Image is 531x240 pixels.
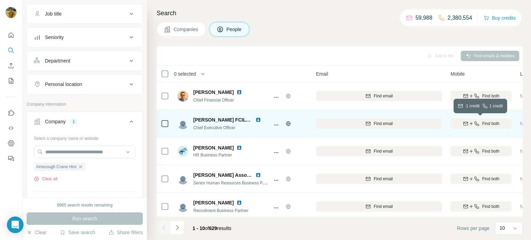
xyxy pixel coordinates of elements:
[255,172,261,178] img: LinkedIn logo
[177,146,188,157] img: Avatar
[193,180,273,185] span: Senior Human Resources Business Partner
[6,107,17,119] button: Use Surfe on LinkedIn
[448,14,472,22] p: 2,380,554
[27,229,46,236] button: Clear
[205,225,209,231] span: of
[457,225,490,232] span: Rows per page
[450,70,465,77] span: Mobile
[482,203,500,210] span: Find both
[27,76,142,93] button: Personal location
[450,118,512,129] button: Find both
[374,93,393,99] span: Find email
[316,118,442,129] button: Find email
[193,117,261,123] span: [PERSON_NAME] FCILT FIoD
[316,146,442,156] button: Find email
[193,89,234,96] span: [PERSON_NAME]
[193,152,250,158] span: HR Business Partner
[316,201,442,212] button: Find email
[70,118,78,125] div: 1
[34,176,57,182] button: Clear all
[374,203,393,210] span: Find email
[482,148,500,154] span: Find both
[60,229,95,236] button: Save search
[6,75,17,87] button: My lists
[316,174,442,184] button: Find email
[482,176,500,182] span: Find both
[157,8,523,18] h4: Search
[193,125,235,130] span: Chief Executive Officer
[374,176,393,182] span: Find email
[374,148,393,154] span: Find email
[45,118,66,125] div: Company
[193,225,231,231] span: results
[482,121,500,127] span: Find both
[209,225,217,231] span: 629
[416,14,432,22] p: 59,988
[27,52,142,69] button: Department
[6,29,17,41] button: Quick start
[6,7,17,18] img: Avatar
[450,174,512,184] button: Find both
[177,118,188,129] img: Avatar
[27,101,143,107] p: Company information
[177,173,188,184] img: Avatar
[45,34,64,41] div: Seniority
[45,10,62,17] div: Job title
[193,144,234,151] span: [PERSON_NAME]
[7,217,24,233] div: Open Intercom Messenger
[255,117,261,123] img: LinkedIn logo
[193,208,248,213] span: Recruitment Business Partner
[450,146,512,156] button: Find both
[6,59,17,72] button: Enrich CSV
[450,91,512,101] button: Find both
[45,81,82,88] div: Personal location
[193,98,234,103] span: Chief Financial Officer
[500,224,505,231] p: 10
[109,229,143,236] button: Share filters
[36,164,76,170] span: Ainscough Crane Hire
[236,89,242,95] img: LinkedIn logo
[34,133,136,142] div: Select a company name or website
[6,137,17,150] button: Dashboard
[450,201,512,212] button: Find both
[6,152,17,165] button: Feedback
[236,200,242,205] img: LinkedIn logo
[193,225,205,231] span: 1 - 10
[484,13,516,23] button: Buy credits
[6,122,17,134] button: Use Surfe API
[27,29,142,46] button: Seniority
[226,26,242,33] span: People
[482,93,500,99] span: Find both
[170,221,184,234] button: Navigate to next page
[177,90,188,102] img: Avatar
[316,91,442,101] button: Find email
[6,44,17,57] button: Search
[193,199,234,206] span: [PERSON_NAME]
[236,145,242,151] img: LinkedIn logo
[57,202,113,208] div: 9965 search results remaining
[174,70,196,77] span: 0 selected
[27,6,142,22] button: Job title
[177,201,188,212] img: Avatar
[374,121,393,127] span: Find email
[45,57,70,64] div: Department
[193,172,262,178] span: [PERSON_NAME] Assoc CIPD
[27,113,142,133] button: Company1
[520,70,530,77] span: Lists
[174,26,199,33] span: Companies
[316,70,328,77] span: Email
